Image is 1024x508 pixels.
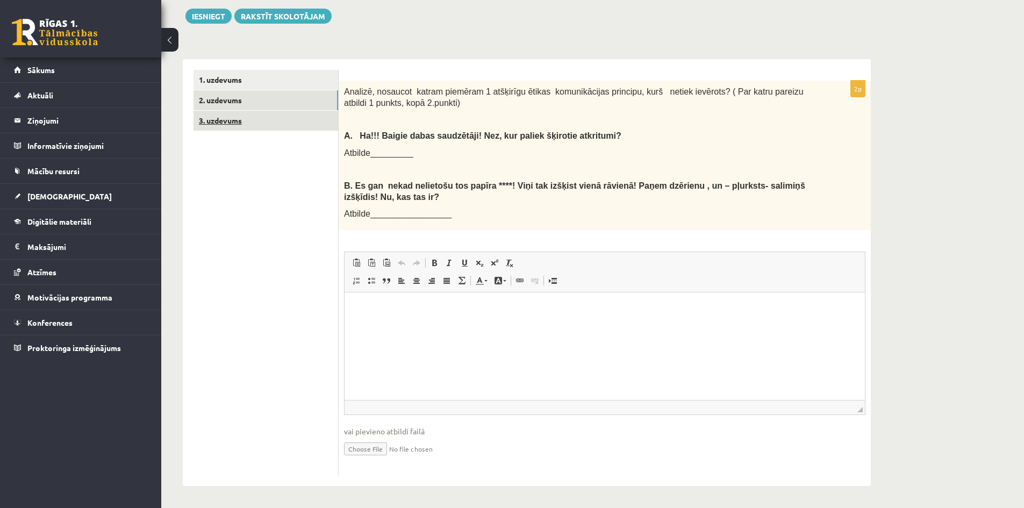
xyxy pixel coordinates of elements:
legend: Maksājumi [27,234,148,259]
a: Text Color [472,274,491,288]
a: 2. uzdevums [194,90,338,110]
a: Italic (Ctrl+I) [442,256,457,270]
strong: B. [344,181,353,190]
b: Es gan nekad nelietošu tos papīra ****! Viņi tak izšķist vienā rāvienā! Paņem dzērienu , un – pļu... [344,181,805,202]
a: Block Quote [379,274,394,288]
a: Background Color [491,274,510,288]
p: 2p [850,80,865,97]
span: Proktoringa izmēģinājums [27,343,121,353]
a: Paste (Ctrl+V) [349,256,364,270]
legend: Informatīvie ziņojumi [27,133,148,158]
a: Subscript [472,256,487,270]
a: Proktoringa izmēģinājums [14,335,148,360]
a: Justify [439,274,454,288]
span: Atbilde_________ [344,148,413,158]
a: Unlink [527,274,542,288]
a: Center [409,274,424,288]
a: [DEMOGRAPHIC_DATA] [14,184,148,209]
a: Aktuāli [14,83,148,108]
span: Konferences [27,318,73,327]
span: Atzīmes [27,267,56,277]
a: Informatīvie ziņojumi [14,133,148,158]
span: Atbilde_________________ [344,209,452,218]
a: Maksājumi [14,234,148,259]
a: Ziņojumi [14,108,148,133]
a: Rīgas 1. Tālmācības vidusskola [12,19,98,46]
a: Atzīmes [14,260,148,284]
span: Aktuāli [27,90,53,100]
a: Insert/Remove Numbered List [349,274,364,288]
a: Insert Page Break for Printing [545,274,560,288]
span: vai pievieno atbildi failā [344,426,865,437]
span: Resize [857,407,863,412]
button: Iesniegt [185,9,232,24]
span: A. Ha!!! Baigie dabas saudzētāji! Nez, kur paliek šķirotie atkritumi? [344,131,621,140]
a: Align Left [394,274,409,288]
a: Insert/Remove Bulleted List [364,274,379,288]
a: Redo (Ctrl+Y) [409,256,424,270]
a: Paste as plain text (Ctrl+Shift+V) [364,256,379,270]
a: 1. uzdevums [194,70,338,90]
a: Sākums [14,58,148,82]
a: 3. uzdevums [194,111,338,131]
a: Undo (Ctrl+Z) [394,256,409,270]
span: Analizē, nosaucot katram piemēram 1 atšķirīgu ētikas komunikācijas principu, kurš netiek ievērots... [344,87,804,108]
a: Math [454,274,469,288]
iframe: Editor, wiswyg-editor-user-answer-47433859477900 [345,292,865,400]
a: Underline (Ctrl+U) [457,256,472,270]
a: Motivācijas programma [14,285,148,310]
legend: Ziņojumi [27,108,148,133]
a: Paste from Word [379,256,394,270]
a: Link (Ctrl+K) [512,274,527,288]
a: Mācību resursi [14,159,148,183]
a: Rakstīt skolotājam [234,9,332,24]
a: Superscript [487,256,502,270]
span: Motivācijas programma [27,292,112,302]
a: Remove Format [502,256,517,270]
a: Bold (Ctrl+B) [427,256,442,270]
span: Digitālie materiāli [27,217,91,226]
span: Sākums [27,65,55,75]
span: Mācību resursi [27,166,80,176]
a: Konferences [14,310,148,335]
a: Digitālie materiāli [14,209,148,234]
span: [DEMOGRAPHIC_DATA] [27,191,112,201]
a: Align Right [424,274,439,288]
